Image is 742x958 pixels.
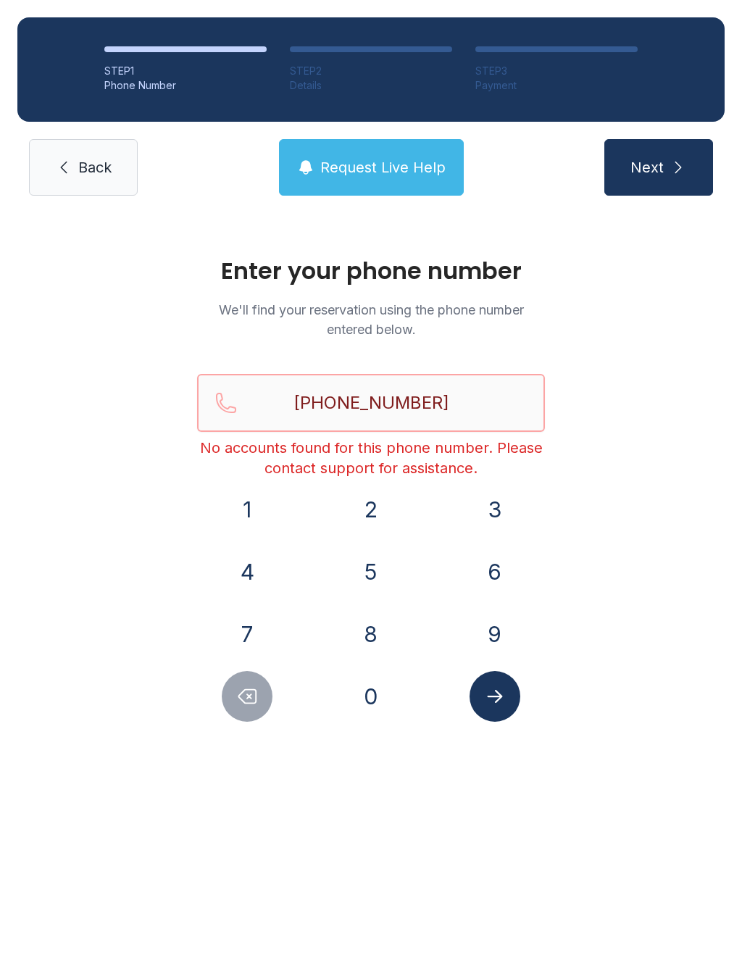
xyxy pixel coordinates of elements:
[470,609,520,659] button: 9
[290,78,452,93] div: Details
[320,157,446,178] span: Request Live Help
[222,671,272,722] button: Delete number
[104,78,267,93] div: Phone Number
[290,64,452,78] div: STEP 2
[197,438,545,478] div: No accounts found for this phone number. Please contact support for assistance.
[222,546,272,597] button: 4
[346,671,396,722] button: 0
[470,671,520,722] button: Submit lookup form
[475,78,638,93] div: Payment
[470,484,520,535] button: 3
[222,484,272,535] button: 1
[470,546,520,597] button: 6
[197,374,545,432] input: Reservation phone number
[346,609,396,659] button: 8
[346,546,396,597] button: 5
[475,64,638,78] div: STEP 3
[346,484,396,535] button: 2
[78,157,112,178] span: Back
[630,157,664,178] span: Next
[197,259,545,283] h1: Enter your phone number
[197,300,545,339] p: We'll find your reservation using the phone number entered below.
[104,64,267,78] div: STEP 1
[222,609,272,659] button: 7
